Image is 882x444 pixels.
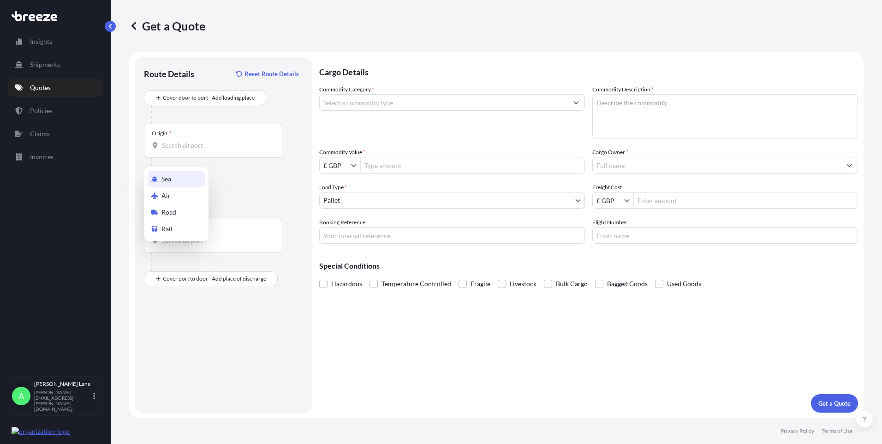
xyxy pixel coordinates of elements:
p: Get a Quote [818,399,851,408]
p: [PERSON_NAME] Lane [34,380,91,388]
a: Policies [8,102,103,120]
button: Get a Quote [811,394,858,413]
span: Rail [161,224,173,234]
span: Temperature Controlled [381,277,451,291]
span: Cover door to port - Add loading place [163,93,255,102]
p: Route Details [144,68,194,79]
span: Sea [161,174,171,184]
p: Claims [30,129,50,138]
button: Cover port to door - Add place of discharge [144,271,278,286]
p: [PERSON_NAME][EMAIL_ADDRESS][PERSON_NAME][DOMAIN_NAME] [34,390,91,412]
a: Quotes [8,78,103,97]
span: Load Type [319,183,347,192]
span: A [18,391,24,401]
span: Cover port to door - Add place of discharge [163,274,266,283]
span: Livestock [510,277,536,291]
span: Bulk Cargo [556,277,588,291]
input: Origin [162,141,271,150]
p: Invoices [30,152,54,162]
button: Show suggestions [841,157,858,174]
label: Freight Cost [592,183,622,192]
button: Show suggestions [568,94,584,111]
input: Enter name [592,227,858,244]
input: Destination [162,236,271,245]
label: Commodity Description [592,85,654,94]
p: Cargo Details [319,57,858,85]
a: Claims [8,125,103,143]
input: Commodity Value [320,157,351,174]
label: Booking Reference [319,218,365,227]
label: Commodity Category [319,85,374,94]
a: Privacy Policy [781,427,814,435]
button: Cover door to port - Add loading place [144,90,266,105]
p: Main transport mode [144,176,303,184]
p: Special Conditions [319,262,858,270]
span: Used Goods [667,277,701,291]
label: Cargo Owner [592,148,628,157]
span: Air [161,191,171,200]
p: Reset Route Details [244,69,299,78]
p: Insights [30,37,52,46]
label: Commodity Value [319,148,365,157]
input: Your internal reference [319,227,585,244]
input: Freight Cost [593,192,624,209]
img: organization-logo [12,427,70,436]
p: Quotes [30,83,51,92]
input: Select a commodity type [320,94,568,111]
span: Hazardous [331,277,362,291]
button: Show suggestions [624,196,633,205]
div: Select transport [144,167,209,241]
span: Road [161,208,176,217]
button: Show suggestions [351,161,360,170]
button: Pallet [319,192,585,209]
button: Reset Route Details [232,66,303,81]
div: Origin [152,130,172,137]
a: Terms of Use [822,427,852,435]
p: Get a Quote [129,18,205,33]
p: Shipments [30,60,60,69]
span: Pallet [323,196,340,205]
input: Full name [593,157,841,174]
p: Policies [30,106,53,115]
span: Bagged Goods [607,277,648,291]
span: Fragile [471,277,490,291]
a: Insights [8,32,103,51]
input: Type amount [361,157,584,174]
a: Invoices [8,148,103,166]
a: Shipments [8,55,103,74]
input: Enter amount [634,192,858,209]
label: Flight Number [592,218,627,227]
